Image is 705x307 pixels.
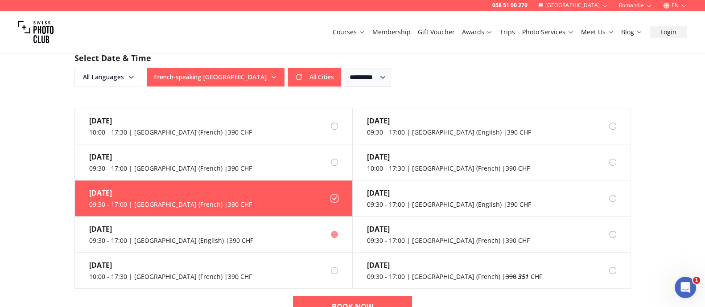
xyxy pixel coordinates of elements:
[89,236,253,245] div: 09:30 - 17:00 | [GEOGRAPHIC_DATA] (English) | 390 CHF
[414,26,458,38] button: Gift Voucher
[518,272,529,281] em: 351
[581,28,614,37] a: Meet Us
[675,277,696,298] iframe: Intercom live chat
[367,236,530,245] div: 09:30 - 17:00 | [GEOGRAPHIC_DATA] (French) | 390 CHF
[693,277,700,284] span: 1
[496,26,519,38] button: Trips
[89,188,252,198] div: [DATE]
[329,26,369,38] button: Courses
[74,68,143,86] button: All Languages
[89,128,252,137] div: 10:00 - 17:30 | [GEOGRAPHIC_DATA] (French) | 390 CHF
[367,224,530,234] div: [DATE]
[76,69,142,85] span: All Languages
[372,28,411,37] a: Membership
[492,2,528,9] a: 058 51 00 270
[89,260,252,270] div: [DATE]
[369,26,414,38] button: Membership
[147,68,284,86] button: French-speaking [GEOGRAPHIC_DATA]
[89,164,252,173] div: 09:30 - 17:00 | [GEOGRAPHIC_DATA] (French) | 390 CHF
[367,200,531,209] div: 09:30 - 17:00 | [GEOGRAPHIC_DATA] (English) | 390 CHF
[621,28,643,37] a: Blog
[367,260,542,270] div: [DATE]
[418,28,455,37] a: Gift Voucher
[367,128,531,137] div: 09:30 - 17:00 | [GEOGRAPHIC_DATA] (English) | 390 CHF
[500,28,515,37] a: Trips
[18,14,54,50] img: Swiss photo club
[506,272,516,281] span: 390
[367,151,530,162] div: [DATE]
[89,272,252,281] div: 10:00 - 17:30 | [GEOGRAPHIC_DATA] (French) | 390 CHF
[367,188,531,198] div: [DATE]
[577,26,618,38] button: Meet Us
[89,151,252,162] div: [DATE]
[367,164,530,173] div: 10:00 - 17:30 | [GEOGRAPHIC_DATA] (French) | 390 CHF
[367,272,542,281] div: 09:30 - 17:00 | [GEOGRAPHIC_DATA] (French) | CHF
[519,26,577,38] button: Photo Services
[462,28,493,37] a: Awards
[333,28,365,37] a: Courses
[288,68,341,86] button: All Cities
[367,115,531,126] div: [DATE]
[458,26,496,38] button: Awards
[89,200,252,209] div: 09:30 - 17:00 | [GEOGRAPHIC_DATA] (French) | 390 CHF
[522,28,574,37] a: Photo Services
[89,115,252,126] div: [DATE]
[89,224,253,234] div: [DATE]
[74,52,631,64] h2: Select Date & Time
[618,26,646,38] button: Blog
[650,26,687,38] button: Login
